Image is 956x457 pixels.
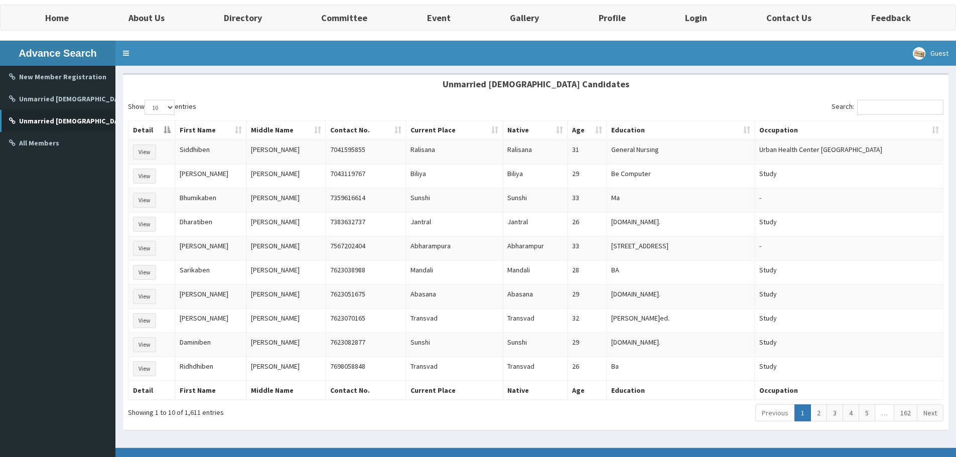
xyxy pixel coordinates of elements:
[45,12,69,24] b: Home
[133,241,156,256] button: View
[406,309,503,333] td: Transvad
[755,309,943,333] td: Study
[859,404,875,421] a: 5
[737,5,841,30] a: Contact Us
[832,100,943,115] label: Search:
[503,236,567,260] td: Abharampur
[568,236,607,260] td: 33
[175,140,246,164] td: Siddhiben
[827,404,843,421] a: 3
[224,12,262,24] b: Directory
[19,138,59,147] b: All Members
[145,100,175,115] select: Showentries
[607,212,755,236] td: [DOMAIN_NAME].
[133,193,156,208] button: View
[607,140,755,164] td: General Nursing
[326,236,406,260] td: 7567202404
[326,381,406,400] th: Contact No.
[246,140,326,164] td: [PERSON_NAME]
[480,5,569,30] a: Gallery
[321,12,367,24] b: Committee
[19,94,165,103] b: Unmarried [DEMOGRAPHIC_DATA] Candidate
[175,212,246,236] td: Dharatiben
[326,164,406,188] td: 7043119767
[503,164,567,188] td: Biliya
[246,381,326,400] th: Middle Name
[755,284,943,309] td: Study
[326,212,406,236] td: 7383632737
[133,313,156,328] button: View
[503,357,567,381] td: Transvad
[607,121,755,140] th: Education: activate to sort column ascending
[326,260,406,284] td: 7623038988
[607,164,755,188] td: Be Computer
[568,357,607,381] td: 26
[755,140,943,164] td: Urban Health Center [GEOGRAPHIC_DATA]
[19,72,106,81] b: New Member Registration
[246,309,326,333] td: [PERSON_NAME]
[133,144,156,160] button: View
[406,164,503,188] td: Biliya
[246,284,326,309] td: [PERSON_NAME]
[871,12,911,24] b: Feedback
[568,140,607,164] td: 31
[875,404,894,421] a: …
[755,333,943,357] td: Study
[406,140,503,164] td: Ralisana
[326,188,406,212] td: 7359616614
[406,357,503,381] td: Transvad
[503,260,567,284] td: Mandali
[503,333,567,357] td: Sunshi
[917,404,943,421] a: Next
[19,48,97,59] b: Advance Search
[128,100,196,115] label: Show entries
[246,260,326,284] td: [PERSON_NAME]
[406,381,503,400] th: Current Place
[128,381,175,400] th: Detail
[133,169,156,184] button: View
[755,236,943,260] td: -
[326,121,406,140] th: Contact No.: activate to sort column ascending
[175,309,246,333] td: [PERSON_NAME]
[503,188,567,212] td: Sunshi
[133,265,156,280] button: View
[607,284,755,309] td: [DOMAIN_NAME].
[503,140,567,164] td: Ralisana
[397,5,480,30] a: Event
[406,188,503,212] td: Sunshi
[128,12,165,24] b: About Us
[175,357,246,381] td: Ridhdhiben
[894,404,917,421] a: 162
[133,289,156,304] button: View
[607,188,755,212] td: Ma
[326,140,406,164] td: 7041595855
[503,121,567,140] th: Native: activate to sort column ascending
[175,284,246,309] td: [PERSON_NAME]
[133,337,156,352] button: View
[246,164,326,188] td: [PERSON_NAME]
[128,403,459,417] div: Showing 1 to 10 of 1,611 entries
[568,381,607,400] th: Age
[913,47,925,60] img: User Image
[128,121,175,140] th: Detail: activate to sort column descending
[406,333,503,357] td: Sunshi
[685,12,707,24] b: Login
[607,381,755,400] th: Education
[755,381,943,400] th: Occupation
[503,309,567,333] td: Transvad
[406,121,503,140] th: Current Place: activate to sort column ascending
[905,41,956,66] a: Guest
[755,188,943,212] td: -
[794,404,811,421] a: 1
[568,164,607,188] td: 29
[607,333,755,357] td: [DOMAIN_NAME].
[406,212,503,236] td: Jantral
[246,236,326,260] td: [PERSON_NAME]
[599,12,626,24] b: Profile
[406,284,503,309] td: Abasana
[655,5,737,30] a: Login
[246,121,326,140] th: Middle Name: activate to sort column ascending
[133,361,156,376] button: View
[568,284,607,309] td: 29
[194,5,292,30] a: Directory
